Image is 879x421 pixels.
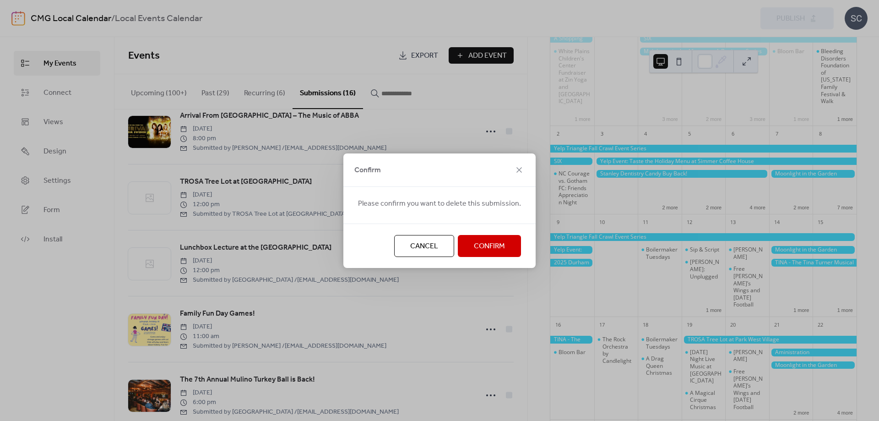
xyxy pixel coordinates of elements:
button: Cancel [394,235,454,257]
span: Confirm [474,241,505,252]
span: Cancel [410,241,438,252]
button: Confirm [458,235,521,257]
span: Confirm [354,165,381,176]
span: Please confirm you want to delete this submission. [358,198,521,209]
